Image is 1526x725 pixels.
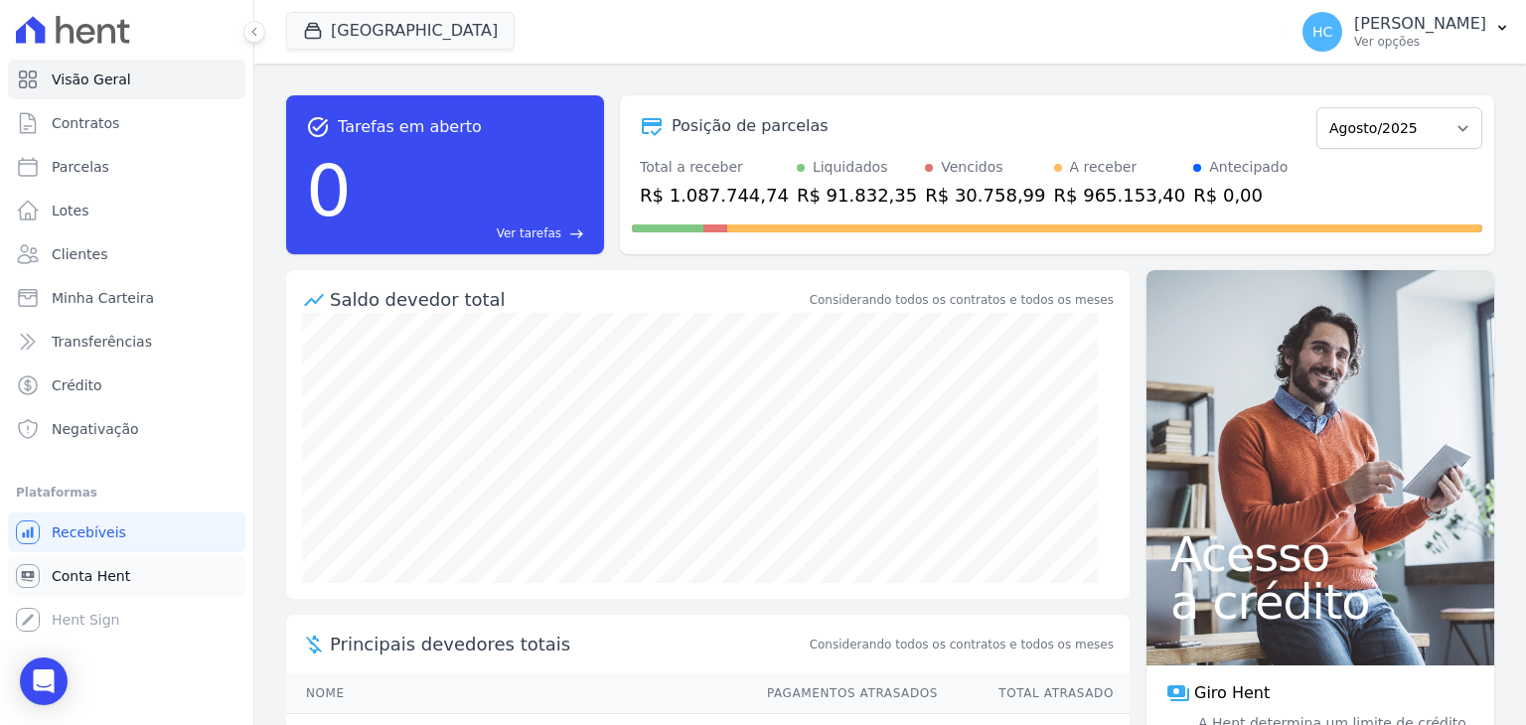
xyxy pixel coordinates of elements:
div: R$ 30.758,99 [925,182,1045,209]
span: Ver tarefas [497,224,561,242]
a: Crédito [8,365,245,405]
span: Contratos [52,113,119,133]
span: Clientes [52,244,107,264]
span: Negativação [52,419,139,439]
div: R$ 91.832,35 [797,182,917,209]
span: a crédito [1170,578,1470,626]
a: Lotes [8,191,245,230]
a: Ver tarefas east [360,224,584,242]
a: Clientes [8,234,245,274]
div: Liquidados [813,157,888,178]
span: Tarefas em aberto [338,115,482,139]
span: Conta Hent [52,566,130,586]
a: Recebíveis [8,512,245,552]
span: HC [1312,25,1332,39]
span: Minha Carteira [52,288,154,308]
div: Saldo devedor total [330,286,806,313]
div: 0 [306,139,352,242]
div: Open Intercom Messenger [20,657,68,705]
a: Minha Carteira [8,278,245,318]
span: Considerando todos os contratos e todos os meses [810,636,1114,653]
div: Plataformas [16,481,237,505]
a: Contratos [8,103,245,143]
a: Conta Hent [8,556,245,596]
span: Principais devedores totais [330,631,806,657]
a: Transferências [8,322,245,362]
div: R$ 965.153,40 [1054,182,1186,209]
a: Visão Geral [8,60,245,99]
span: Visão Geral [52,70,131,89]
span: Parcelas [52,157,109,177]
span: Giro Hent [1194,681,1270,705]
span: task_alt [306,115,330,139]
p: [PERSON_NAME] [1354,14,1486,34]
div: R$ 0,00 [1193,182,1288,209]
p: Ver opções [1354,34,1486,50]
a: Parcelas [8,147,245,187]
span: Recebíveis [52,522,126,542]
span: Crédito [52,375,102,395]
div: Considerando todos os contratos e todos os meses [810,291,1114,309]
span: east [569,226,584,241]
div: A receber [1070,157,1138,178]
th: Nome [286,673,748,714]
div: R$ 1.087.744,74 [640,182,789,209]
div: Antecipado [1209,157,1288,178]
a: Negativação [8,409,245,449]
div: Vencidos [941,157,1002,178]
div: Total a receber [640,157,789,178]
span: Lotes [52,201,89,220]
div: Posição de parcelas [672,114,829,138]
span: Transferências [52,332,152,352]
button: HC [PERSON_NAME] Ver opções [1287,4,1526,60]
span: Acesso [1170,530,1470,578]
button: [GEOGRAPHIC_DATA] [286,12,515,50]
th: Pagamentos Atrasados [748,673,939,714]
th: Total Atrasado [939,673,1130,714]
